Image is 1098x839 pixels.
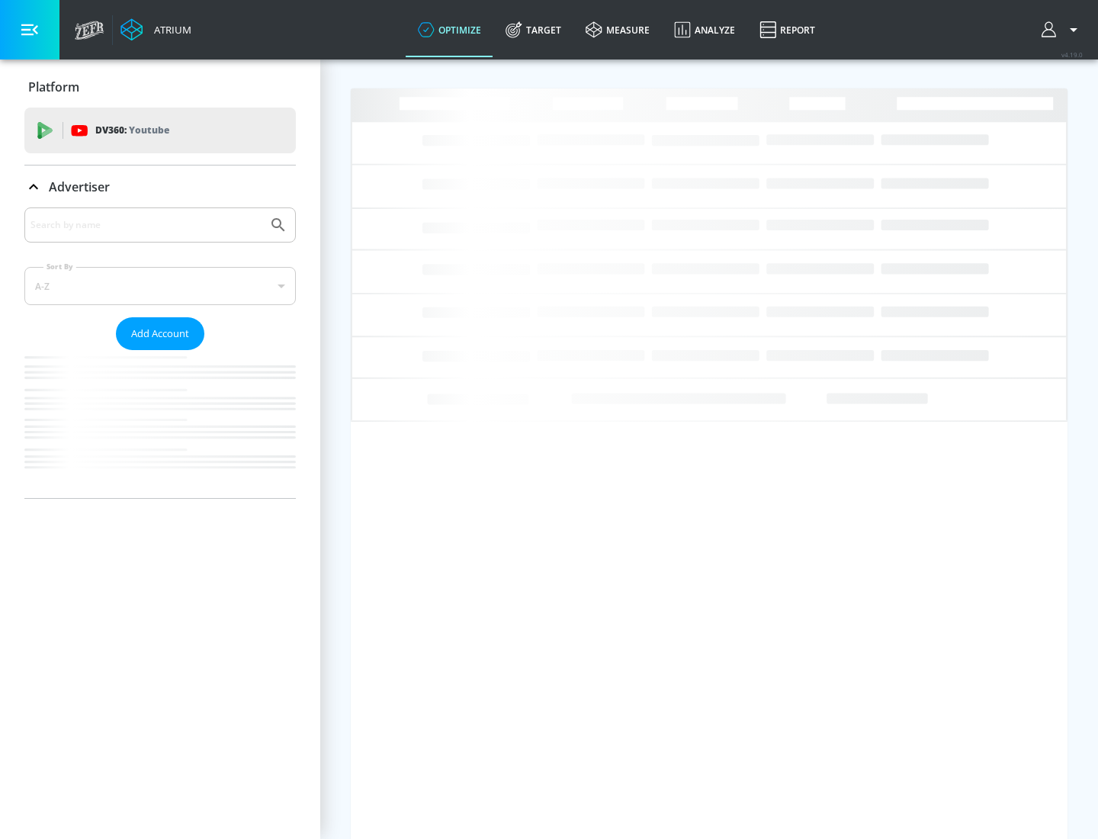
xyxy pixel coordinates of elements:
a: Atrium [120,18,191,41]
a: Target [493,2,573,57]
button: Add Account [116,317,204,350]
a: measure [573,2,662,57]
div: Atrium [148,23,191,37]
div: DV360: Youtube [24,108,296,153]
label: Sort By [43,262,76,272]
div: Advertiser [24,207,296,498]
nav: list of Advertiser [24,350,296,498]
div: Platform [24,66,296,108]
div: Advertiser [24,166,296,208]
div: A-Z [24,267,296,305]
p: Platform [28,79,79,95]
span: Add Account [131,325,189,342]
span: v 4.19.0 [1061,50,1083,59]
input: Search by name [30,215,262,235]
p: DV360: [95,122,169,139]
a: Analyze [662,2,747,57]
a: Report [747,2,827,57]
p: Youtube [129,122,169,138]
a: optimize [406,2,493,57]
p: Advertiser [49,178,110,195]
